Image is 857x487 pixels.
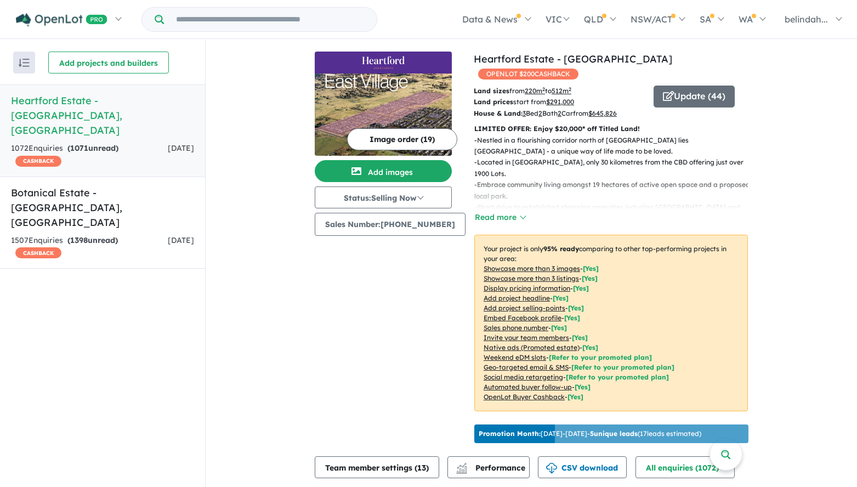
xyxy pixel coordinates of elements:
[474,179,757,202] p: - Embrace community living amongst 19 hectares of active open space and a proposed local park.
[11,142,168,168] div: 1072 Enquir ies
[168,235,194,245] span: [DATE]
[558,109,561,117] u: 2
[484,373,563,381] u: Social media retargeting
[19,59,30,67] img: sort.svg
[582,274,598,282] span: [ Yes ]
[583,264,599,273] span: [ Yes ]
[11,185,194,230] h5: Botanical Estate - [GEOGRAPHIC_DATA] , [GEOGRAPHIC_DATA]
[474,135,757,157] p: - Nestled in a flourishing corridor north of [GEOGRAPHIC_DATA] lies [GEOGRAPHIC_DATA] - a unique ...
[70,235,88,245] span: 1398
[315,73,452,156] img: Heartford Estate - Donnybrook
[484,304,565,312] u: Add project selling-points
[319,56,447,69] img: Heartford Estate - Donnybrook Logo
[417,463,426,473] span: 13
[347,128,457,150] button: Image order (19)
[474,98,513,106] b: Land prices
[456,466,467,473] img: bar-chart.svg
[525,87,545,95] u: 220 m
[545,87,571,95] span: to
[553,294,569,302] span: [ Yes ]
[479,429,701,439] p: [DATE] - [DATE] - ( 17 leads estimated)
[474,211,526,224] button: Read more
[16,13,107,27] img: Openlot PRO Logo White
[571,363,674,371] span: [Refer to your promoted plan]
[484,274,579,282] u: Showcase more than 3 listings
[569,86,571,92] sup: 2
[315,160,452,182] button: Add images
[549,353,652,361] span: [Refer to your promoted plan]
[546,463,557,474] img: download icon
[573,284,589,292] span: [ Yes ]
[484,383,572,391] u: Automated buyer follow-up
[590,429,638,438] b: 5 unique leads
[484,333,569,342] u: Invite your team members
[315,52,452,156] a: Heartford Estate - Donnybrook LogoHeartford Estate - Donnybrook
[588,109,617,117] u: $ 645,826
[457,463,467,469] img: line-chart.svg
[11,234,168,261] div: 1507 Enquir ies
[484,284,570,292] u: Display pricing information
[566,373,669,381] span: [Refer to your promoted plan]
[551,324,567,332] span: [ Yes ]
[15,247,61,258] span: CASHBACK
[474,202,757,224] p: - Short drive to established shopping amenities including [GEOGRAPHIC_DATA] and [GEOGRAPHIC_DATA]
[474,157,757,179] p: - Located in [GEOGRAPHIC_DATA], only 30 kilometres from the CBD offering just over 1900 Lots.
[447,456,530,478] button: Performance
[568,304,584,312] span: [ Yes ]
[523,109,526,117] u: 3
[538,456,627,478] button: CSV download
[484,264,580,273] u: Showcase more than 3 images
[479,429,541,438] b: Promotion Month:
[48,52,169,73] button: Add projects and builders
[168,143,194,153] span: [DATE]
[474,108,645,119] p: Bed Bath Car from
[785,14,828,25] span: belindah...
[484,353,546,361] u: Weekend eDM slots
[474,86,645,97] p: from
[546,98,574,106] u: $ 291,000
[474,97,645,107] p: start from
[70,143,88,153] span: 1071
[484,324,548,332] u: Sales phone number
[582,343,598,352] span: [Yes]
[543,245,579,253] b: 95 % ready
[474,87,509,95] b: Land sizes
[474,109,523,117] b: House & Land:
[538,109,542,117] u: 2
[315,456,439,478] button: Team member settings (13)
[474,123,748,134] p: LIMITED OFFER: Enjoy $20,000* off Titled Land!
[572,333,588,342] span: [ Yes ]
[542,86,545,92] sup: 2
[484,363,569,371] u: Geo-targeted email & SMS
[484,314,561,322] u: Embed Facebook profile
[166,8,374,31] input: Try estate name, suburb, builder or developer
[635,456,735,478] button: All enquiries (1072)
[654,86,735,107] button: Update (44)
[552,87,571,95] u: 512 m
[474,53,672,65] a: Heartford Estate - [GEOGRAPHIC_DATA]
[67,143,118,153] strong: ( unread)
[11,93,194,138] h5: Heartford Estate - [GEOGRAPHIC_DATA] , [GEOGRAPHIC_DATA]
[315,186,452,208] button: Status:Selling Now
[474,235,748,411] p: Your project is only comparing to other top-performing projects in your area: - - - - - - - - - -...
[478,69,578,80] span: OPENLOT $ 200 CASHBACK
[564,314,580,322] span: [ Yes ]
[575,383,591,391] span: [Yes]
[315,213,466,236] button: Sales Number:[PHONE_NUMBER]
[67,235,118,245] strong: ( unread)
[484,343,580,352] u: Native ads (Promoted estate)
[567,393,583,401] span: [Yes]
[15,156,61,167] span: CASHBACK
[458,463,525,473] span: Performance
[484,294,550,302] u: Add project headline
[484,393,565,401] u: OpenLot Buyer Cashback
